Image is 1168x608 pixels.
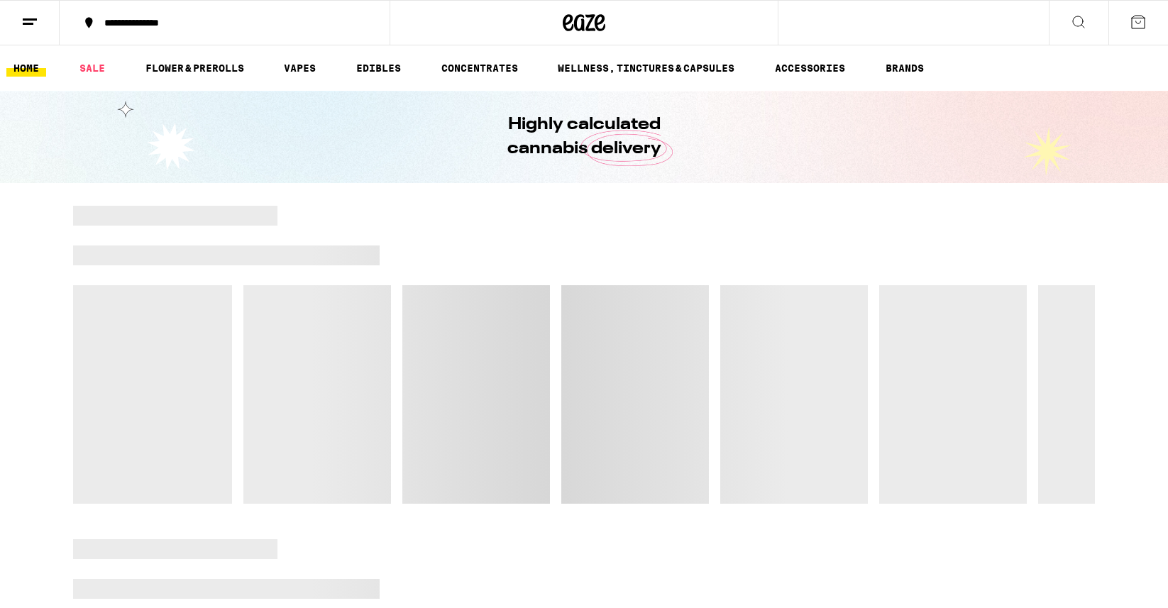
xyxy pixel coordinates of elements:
[6,60,46,77] a: HOME
[768,60,852,77] a: ACCESSORIES
[434,60,525,77] a: CONCENTRATES
[72,60,112,77] a: SALE
[277,60,323,77] a: VAPES
[878,60,931,77] button: BRANDS
[551,60,742,77] a: WELLNESS, TINCTURES & CAPSULES
[349,60,408,77] a: EDIBLES
[138,60,251,77] a: FLOWER & PREROLLS
[467,113,701,161] h1: Highly calculated cannabis delivery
